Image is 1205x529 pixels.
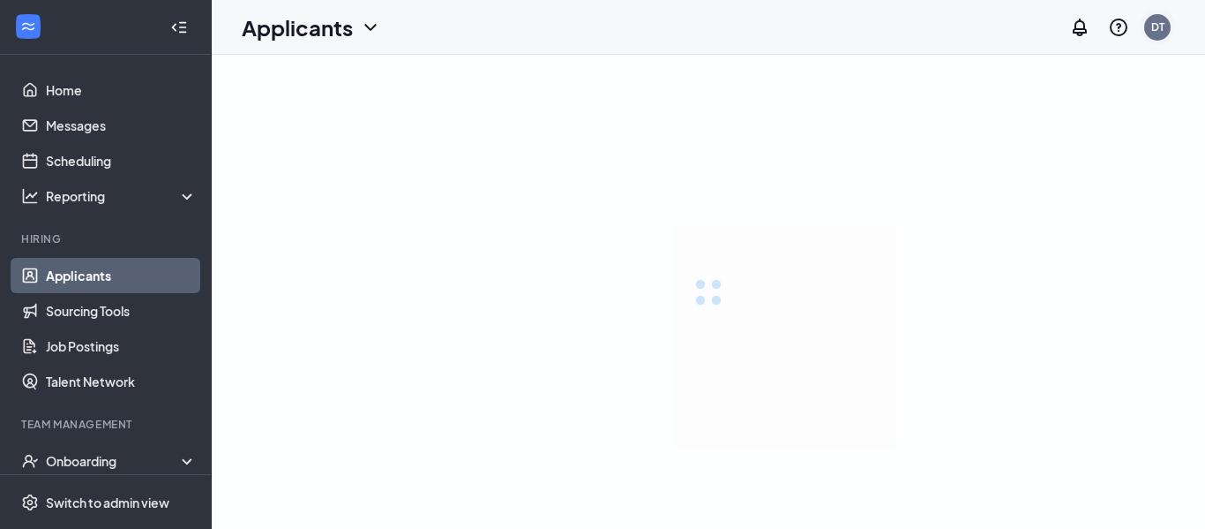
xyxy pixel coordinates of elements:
a: Home [46,72,197,108]
svg: ChevronDown [360,17,381,38]
svg: Settings [21,494,39,511]
a: Applicants [46,258,197,293]
div: Team Management [21,417,193,432]
div: DT [1151,19,1164,34]
svg: Collapse [170,19,188,36]
svg: Analysis [21,187,39,205]
a: Talent Network [46,364,197,399]
svg: UserCheck [21,452,39,470]
a: Job Postings [46,329,197,364]
a: Messages [46,108,197,143]
a: Scheduling [46,143,197,178]
div: Reporting [46,187,198,205]
svg: Notifications [1069,17,1090,38]
h1: Applicants [242,12,353,42]
div: Hiring [21,231,193,246]
svg: QuestionInfo [1108,17,1129,38]
div: Onboarding [46,452,198,470]
div: Switch to admin view [46,494,169,511]
a: Sourcing Tools [46,293,197,329]
svg: WorkstreamLogo [19,18,37,35]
